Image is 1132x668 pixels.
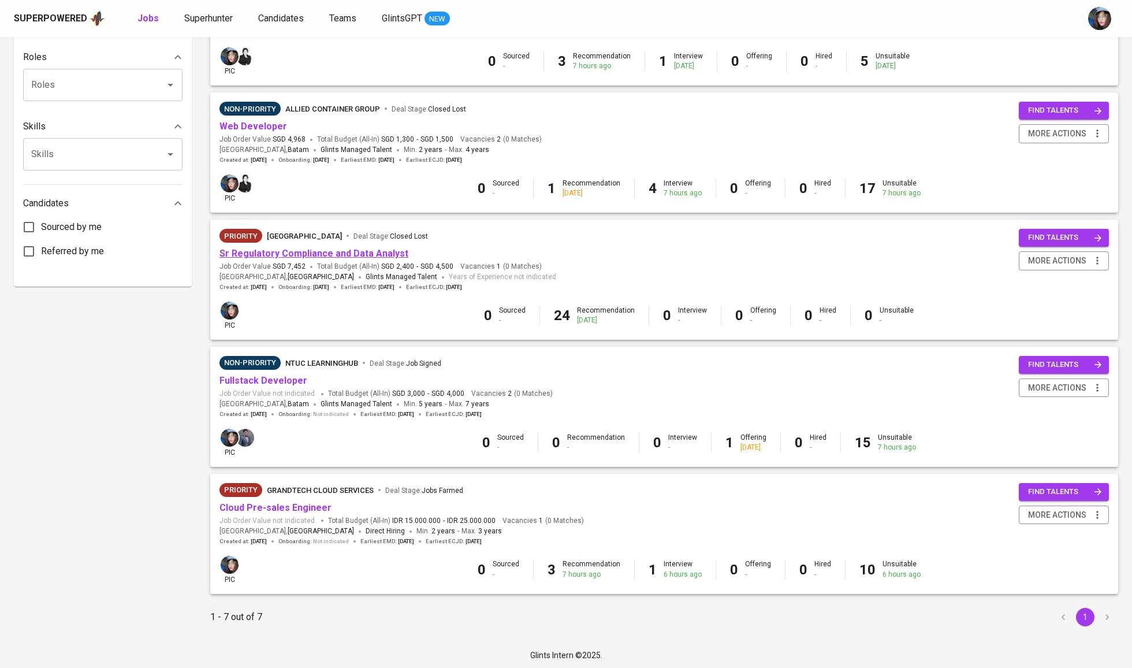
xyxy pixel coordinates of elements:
[313,156,329,164] span: [DATE]
[750,316,776,325] div: -
[219,357,281,369] span: Non-Priority
[466,410,482,418] span: [DATE]
[493,188,519,198] div: -
[422,487,463,495] span: Jobs Farmed
[865,307,873,324] b: 0
[221,175,239,192] img: diazagista@glints.com
[329,12,359,26] a: Teams
[321,400,392,408] span: Glints Managed Talent
[416,262,418,272] span: -
[219,156,267,164] span: Created at :
[360,537,414,545] span: Earliest EMD :
[740,433,766,452] div: Offering
[814,570,831,580] div: -
[493,179,519,198] div: Sourced
[859,180,876,196] b: 17
[878,433,916,452] div: Unsuitable
[23,196,69,210] p: Candidates
[548,562,556,578] b: 3
[745,188,771,198] div: -
[552,435,560,451] b: 0
[725,435,733,451] b: 1
[493,559,519,579] div: Sourced
[503,51,530,71] div: Sourced
[674,51,703,71] div: Interview
[816,51,832,71] div: Hired
[251,156,267,164] span: [DATE]
[1028,127,1086,141] span: more actions
[219,173,240,203] div: pic
[1088,7,1111,30] img: diazagista@glints.com
[447,516,496,526] span: IDR 25.000.000
[745,559,771,579] div: Offering
[210,610,262,624] p: 1 - 7 out of 7
[664,179,702,198] div: Interview
[466,400,489,408] span: 7 years
[573,61,631,71] div: 7 hours ago
[219,103,281,115] span: Non-Priority
[810,443,826,452] div: -
[426,410,482,418] span: Earliest ECJD :
[731,53,739,69] b: 0
[664,559,702,579] div: Interview
[14,10,105,27] a: Superpoweredapp logo
[814,179,831,198] div: Hired
[341,156,394,164] span: Earliest EMD :
[385,487,463,495] span: Deal Stage :
[461,527,502,535] span: Max.
[137,13,159,24] b: Jobs
[495,135,501,144] span: 2
[880,316,914,325] div: -
[219,231,262,242] span: Priority
[219,484,262,496] span: Priority
[678,306,707,325] div: Interview
[478,562,486,578] b: 0
[878,443,916,452] div: 7 hours ago
[563,179,620,198] div: Recommendation
[137,12,161,26] a: Jobs
[431,389,464,399] span: SGD 4,000
[221,302,239,320] img: diazagista@glints.com
[1019,506,1109,525] button: more actions
[446,283,462,291] span: [DATE]
[219,483,262,497] div: Job Order Reopened
[278,156,329,164] span: Onboarding :
[449,146,489,154] span: Max.
[317,262,453,272] span: Total Budget (All-In)
[1028,358,1102,372] span: find talents
[502,516,584,526] span: Vacancies ( 0 Matches )
[730,180,738,196] b: 0
[404,400,442,408] span: Min.
[162,77,178,93] button: Open
[381,135,414,144] span: SGD 1,300
[90,10,105,27] img: app logo
[273,262,306,272] span: SGD 7,452
[23,120,46,133] p: Skills
[219,555,240,585] div: pic
[668,433,697,452] div: Interview
[800,53,809,69] b: 0
[162,146,178,162] button: Open
[419,146,442,154] span: 2 years
[219,537,267,545] span: Created at :
[563,188,620,198] div: [DATE]
[285,359,358,368] span: NTUC LearningHub
[219,428,240,458] div: pic
[404,146,442,154] span: Min.
[1052,608,1118,626] nav: pagination navigation
[649,180,657,196] b: 4
[1076,608,1094,626] button: page 1
[558,53,566,69] b: 3
[1019,102,1109,120] button: find talents
[488,53,496,69] b: 0
[41,220,102,234] span: Sourced by me
[750,306,776,325] div: Offering
[478,180,486,196] b: 0
[466,537,482,545] span: [DATE]
[219,283,267,291] span: Created at :
[1028,104,1102,117] span: find talents
[567,433,625,452] div: Recommendation
[554,307,570,324] b: 24
[861,53,869,69] b: 5
[1019,483,1109,501] button: find talents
